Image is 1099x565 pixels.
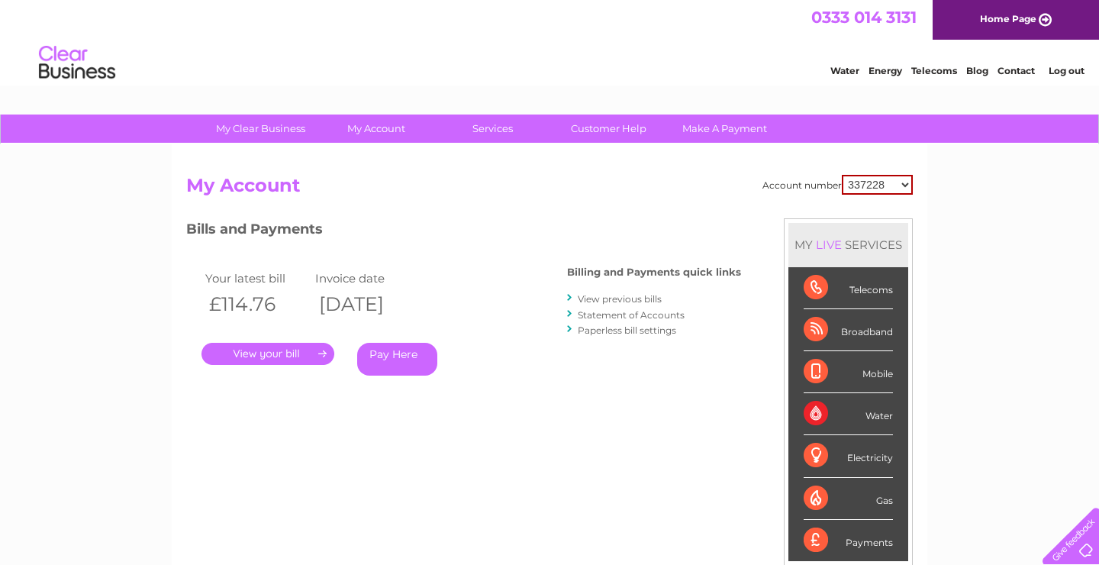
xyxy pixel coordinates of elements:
a: Statement of Accounts [578,309,685,321]
th: £114.76 [201,289,311,320]
a: Contact [997,65,1035,76]
div: Clear Business is a trading name of Verastar Limited (registered in [GEOGRAPHIC_DATA] No. 3667643... [190,8,911,74]
a: . [201,343,334,365]
a: 0333 014 3131 [811,8,917,27]
h3: Bills and Payments [186,218,741,245]
h2: My Account [186,175,913,204]
img: logo.png [38,40,116,86]
a: Pay Here [357,343,437,376]
div: Water [804,393,893,435]
div: Electricity [804,435,893,477]
a: Telecoms [911,65,957,76]
a: Log out [1049,65,1084,76]
th: [DATE] [311,289,421,320]
div: LIVE [813,237,845,252]
a: Make A Payment [662,115,788,143]
h4: Billing and Payments quick links [567,266,741,278]
div: Account number [762,175,913,195]
a: Customer Help [546,115,672,143]
a: View previous bills [578,293,662,305]
td: Invoice date [311,268,421,289]
a: Services [430,115,556,143]
div: Payments [804,520,893,561]
td: Your latest bill [201,268,311,289]
div: MY SERVICES [788,223,908,266]
a: Water [830,65,859,76]
a: Energy [869,65,902,76]
a: Paperless bill settings [578,324,676,336]
div: Telecoms [804,267,893,309]
div: Gas [804,478,893,520]
div: Mobile [804,351,893,393]
div: Broadband [804,309,893,351]
a: My Account [314,115,440,143]
a: Blog [966,65,988,76]
a: My Clear Business [198,115,324,143]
